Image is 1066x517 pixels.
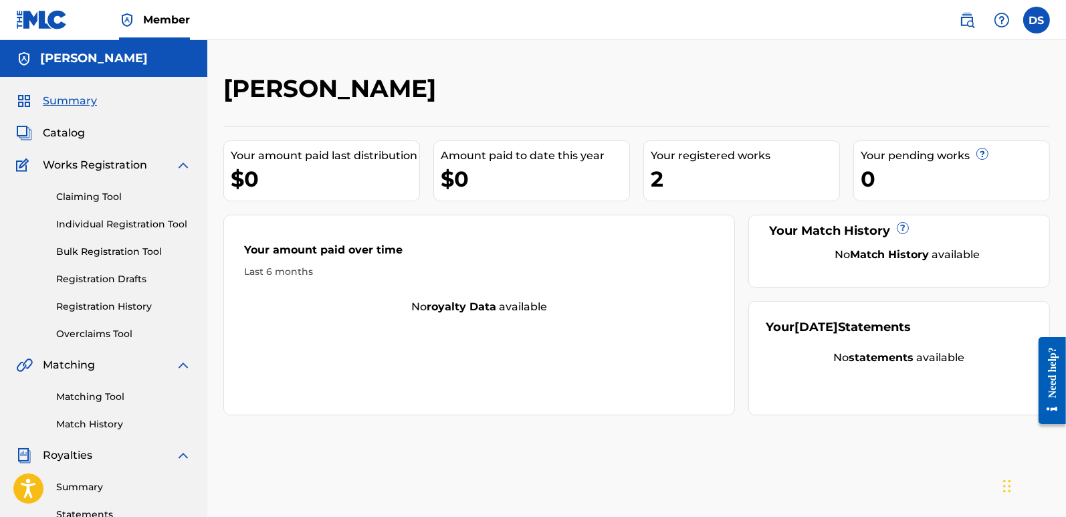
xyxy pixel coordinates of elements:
[16,447,32,463] img: Royalties
[766,350,1033,366] div: No available
[175,447,191,463] img: expand
[766,318,911,336] div: Your Statements
[1029,327,1066,435] iframe: Resource Center
[766,222,1033,240] div: Your Match History
[977,148,988,159] span: ?
[175,157,191,173] img: expand
[16,125,32,141] img: Catalog
[43,157,147,173] span: Works Registration
[861,148,1049,164] div: Your pending works
[999,453,1066,517] iframe: Chat Widget
[175,357,191,373] img: expand
[16,157,33,173] img: Works Registration
[56,417,191,431] a: Match History
[441,164,629,194] div: $0
[231,148,419,164] div: Your amount paid last distribution
[782,247,1033,263] div: No available
[56,327,191,341] a: Overclaims Tool
[994,12,1010,28] img: help
[651,164,839,194] div: 2
[427,300,496,313] strong: royalty data
[43,93,97,109] span: Summary
[959,12,975,28] img: search
[861,164,1049,194] div: 0
[16,10,68,29] img: MLC Logo
[849,351,914,364] strong: statements
[1023,7,1050,33] div: User Menu
[231,164,419,194] div: $0
[16,51,32,67] img: Accounts
[244,265,714,279] div: Last 6 months
[1003,466,1011,506] div: Arrastrar
[56,300,191,314] a: Registration History
[897,223,908,233] span: ?
[224,299,734,315] div: No available
[40,51,148,66] h5: Daniel Sosa Amashta
[56,190,191,204] a: Claiming Tool
[16,93,97,109] a: SummarySummary
[56,245,191,259] a: Bulk Registration Tool
[43,447,92,463] span: Royalties
[16,125,85,141] a: CatalogCatalog
[56,480,191,494] a: Summary
[244,242,714,265] div: Your amount paid over time
[223,74,443,104] h2: [PERSON_NAME]
[999,453,1066,517] div: Widget de chat
[988,7,1015,33] div: Help
[43,357,95,373] span: Matching
[143,12,190,27] span: Member
[441,148,629,164] div: Amount paid to date this year
[56,217,191,231] a: Individual Registration Tool
[16,357,33,373] img: Matching
[56,390,191,404] a: Matching Tool
[43,125,85,141] span: Catalog
[651,148,839,164] div: Your registered works
[954,7,980,33] a: Public Search
[851,248,930,261] strong: Match History
[16,93,32,109] img: Summary
[56,272,191,286] a: Registration Drafts
[794,320,838,334] span: [DATE]
[119,12,135,28] img: Top Rightsholder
